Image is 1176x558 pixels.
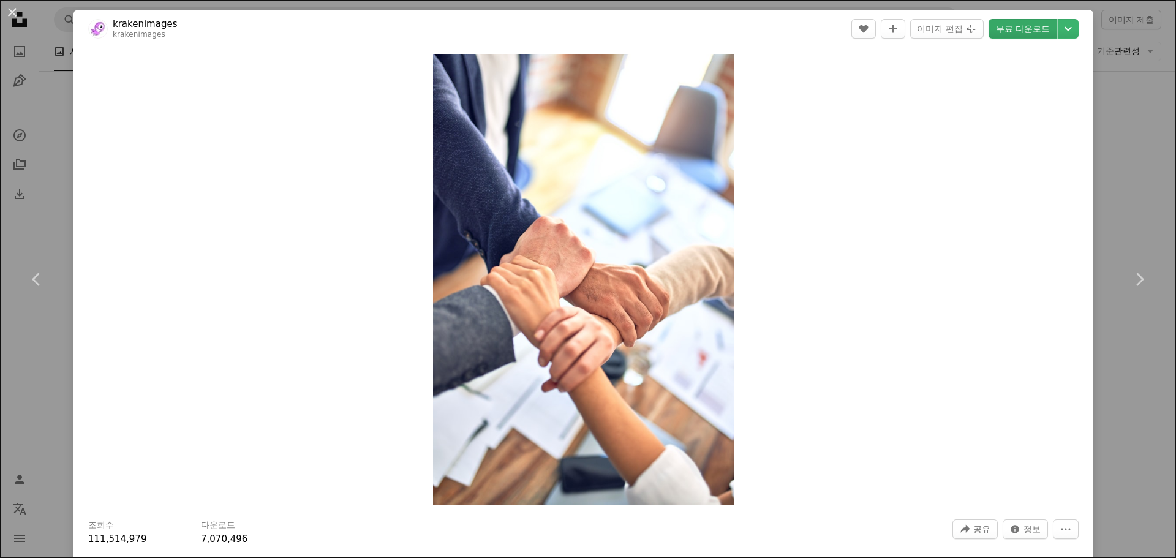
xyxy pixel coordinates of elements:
[1023,520,1041,538] span: 정보
[1058,19,1079,39] button: 다운로드 크기 선택
[973,520,990,538] span: 공유
[433,54,734,505] img: 검은 긴 소매 셔츠를 입은 사람이 사람의 손을 잡고 있습니다.
[910,19,983,39] button: 이미지 편집
[851,19,876,39] button: 좋아요
[88,19,108,39] img: krakenimages의 프로필로 이동
[952,519,998,539] button: 이 이미지 공유
[1053,519,1079,539] button: 더 많은 작업
[201,519,235,532] h3: 다운로드
[881,19,905,39] button: 컬렉션에 추가
[113,30,165,39] a: krakenimages
[88,519,114,532] h3: 조회수
[1003,519,1048,539] button: 이 이미지 관련 통계
[1102,221,1176,338] a: 다음
[989,19,1057,39] a: 무료 다운로드
[201,533,247,545] span: 7,070,496
[433,54,734,505] button: 이 이미지 확대
[113,18,177,30] a: krakenimages
[88,533,146,545] span: 111,514,979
